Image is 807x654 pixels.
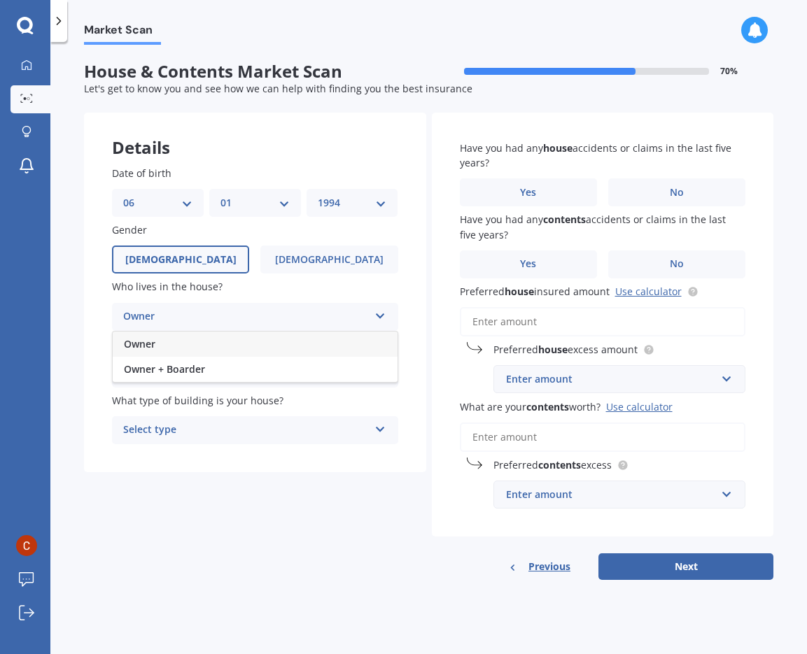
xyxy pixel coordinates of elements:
b: contents [526,400,569,413]
b: contents [538,458,581,471]
div: Owner [123,308,369,325]
span: [DEMOGRAPHIC_DATA] [125,254,237,266]
span: Let's get to know you and see how we can help with finding you the best insurance [84,82,472,95]
span: Preferred excess [493,458,612,471]
span: What are your worth? [460,400,601,413]
span: What type of building is your house? [112,394,283,407]
span: No [670,187,684,199]
span: Preferred insured amount [460,285,610,298]
span: 70 % [720,66,738,76]
span: Have you had any accidents or claims in the last five years? [460,213,726,241]
a: Use calculator [615,285,682,298]
div: Enter amount [506,487,717,502]
span: No [670,258,684,270]
b: house [543,141,573,155]
div: Select type [123,422,369,439]
div: Enter amount [506,371,717,387]
span: Market Scan [84,23,161,42]
b: house [505,285,534,298]
span: Yes [520,187,536,199]
span: Owner [124,337,155,350]
div: Details [84,113,426,155]
span: Previous [528,556,570,577]
img: ACg8ocILY2IFtLTz7FsY-kDRtnii37mt_ZcyTDk3m7p2Rn1c4ZB-3UWq=s96-c [16,535,37,556]
span: Gender [112,223,147,236]
button: Next [598,553,773,580]
div: Use calculator [606,400,673,413]
span: [DEMOGRAPHIC_DATA] [275,254,384,266]
span: Owner + Boarder [124,362,205,376]
span: Have you had any accidents or claims in the last five years? [460,141,731,169]
b: house [538,343,568,356]
span: Preferred excess amount [493,343,638,356]
input: Enter amount [460,422,746,452]
span: Who lives in the house? [112,280,223,294]
input: Enter amount [460,307,746,336]
span: Yes [520,258,536,270]
b: contents [543,213,586,227]
span: Date of birth [112,166,171,180]
span: House & Contents Market Scan [84,62,429,82]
